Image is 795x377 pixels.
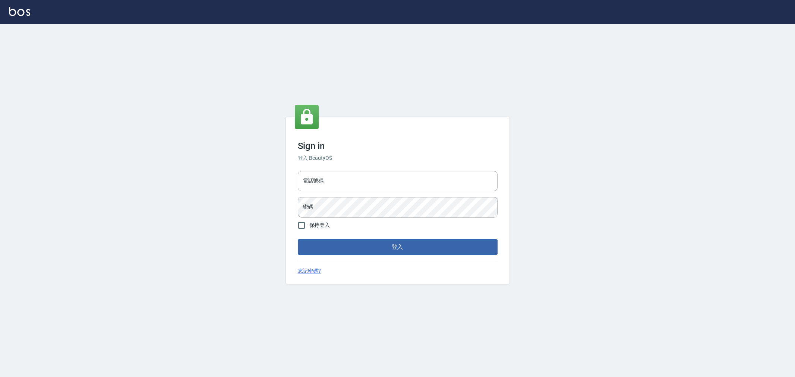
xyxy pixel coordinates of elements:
[298,154,498,162] h6: 登入 BeautyOS
[298,267,321,275] a: 忘記密碼?
[309,221,330,229] span: 保持登入
[9,7,30,16] img: Logo
[298,239,498,255] button: 登入
[298,141,498,151] h3: Sign in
